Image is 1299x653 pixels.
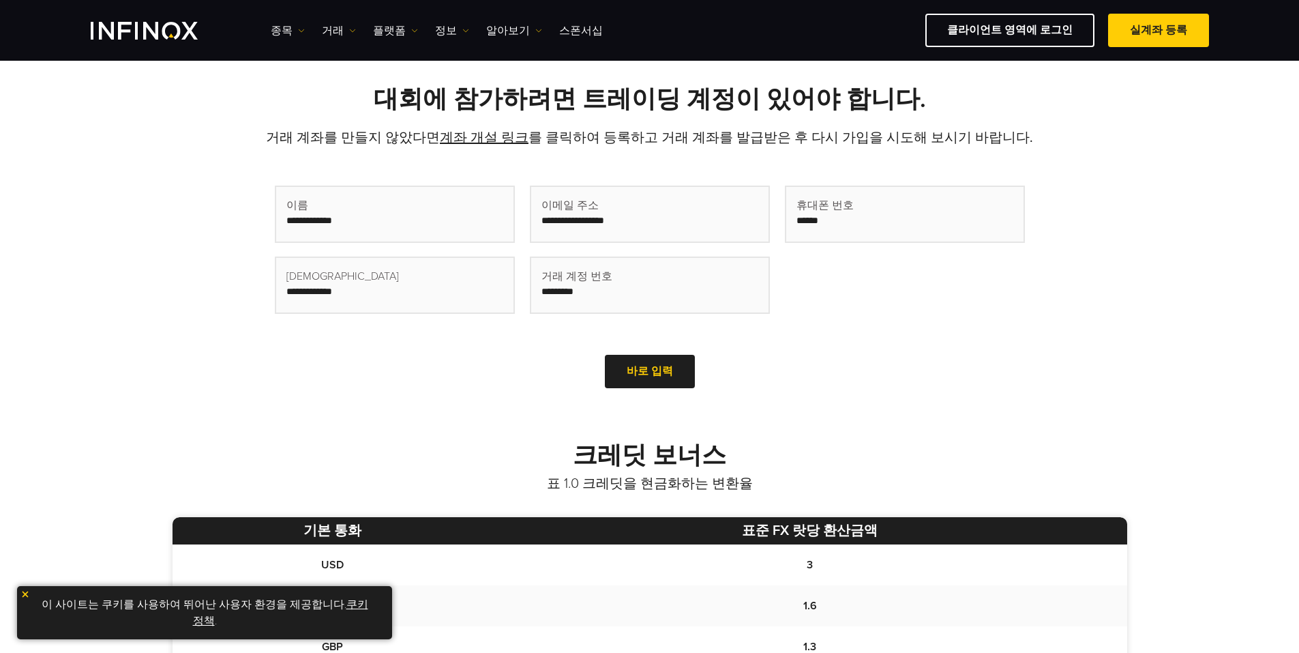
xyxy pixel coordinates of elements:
strong: 대회에 참가하려면 트레이딩 계정이 있어야 합니다. [374,85,926,114]
td: USD [173,545,494,585]
a: 플랫폼 [373,23,418,39]
span: [DEMOGRAPHIC_DATA] [286,268,399,285]
p: 이 사이트는 쿠키를 사용하여 뛰어난 사용자 환경을 제공합니다. . [24,593,385,633]
a: 스폰서십 [559,23,603,39]
a: 종목 [271,23,305,39]
a: INFINOX Logo [91,22,230,40]
a: 계좌 개설 링크 [440,130,528,146]
span: 휴대폰 번호 [796,197,854,214]
p: 거래 계좌를 만들지 않았다면 를 클릭하여 등록하고 거래 계좌를 발급받은 후 다시 가입을 시도해 보시기 바랍니다. [173,128,1127,147]
span: 이메일 주소 [541,197,599,214]
a: 클라이언트 영역에 로그인 [925,14,1094,47]
img: yellow close icon [20,590,30,599]
span: 거래 계정 번호 [541,268,612,285]
a: 바로 입력 [605,355,695,388]
span: 이름 [286,197,308,214]
td: 3 [493,545,1126,585]
th: 표준 FX 랏당 환산금액 [493,517,1126,545]
p: 표 1.0 크레딧을 현금화하는 변환율 [173,474,1127,493]
th: 기본 통화 [173,517,494,545]
strong: 크레딧 보너스 [573,441,726,470]
a: 알아보기 [486,23,542,39]
a: 거래 [322,23,356,39]
td: 1.6 [493,585,1126,626]
a: 정보 [435,23,469,39]
td: EUR [173,585,494,626]
a: 실계좌 등록 [1108,14,1209,47]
